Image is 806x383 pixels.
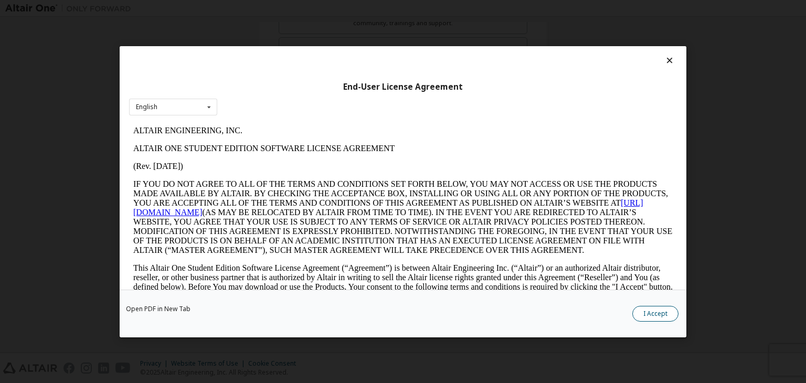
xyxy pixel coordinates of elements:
a: Open PDF in New Tab [126,306,190,312]
a: [URL][DOMAIN_NAME] [4,77,514,95]
p: IF YOU DO NOT AGREE TO ALL OF THE TERMS AND CONDITIONS SET FORTH BELOW, YOU MAY NOT ACCESS OR USE... [4,58,544,133]
div: English [136,104,157,110]
p: ALTAIR ONE STUDENT EDITION SOFTWARE LICENSE AGREEMENT [4,22,544,31]
p: (Rev. [DATE]) [4,40,544,49]
button: I Accept [632,306,678,322]
p: ALTAIR ENGINEERING, INC. [4,4,544,14]
div: End-User License Agreement [129,81,677,92]
p: This Altair One Student Edition Software License Agreement (“Agreement”) is between Altair Engine... [4,142,544,179]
